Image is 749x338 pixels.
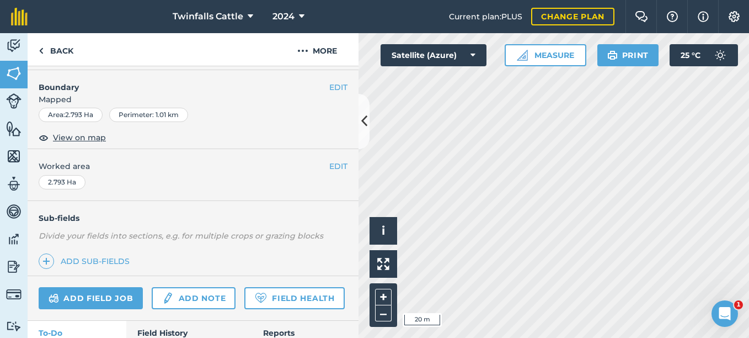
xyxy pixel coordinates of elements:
[666,11,679,22] img: A question mark icon
[244,287,344,309] a: Field Health
[39,160,347,172] span: Worked area
[11,8,28,25] img: fieldmargin Logo
[6,321,22,331] img: svg+xml;base64,PD94bWwgdmVyc2lvbj0iMS4wIiBlbmNvZGluZz0idXRmLTgiPz4KPCEtLSBHZW5lcmF0b3I6IEFkb2JlIE...
[517,50,528,61] img: Ruler icon
[39,44,44,57] img: svg+xml;base64,PHN2ZyB4bWxucz0iaHR0cDovL3d3dy53My5vcmcvMjAwMC9zdmciIHdpZHRoPSI5IiBoZWlnaHQ9IjI0Ii...
[727,11,741,22] img: A cog icon
[162,292,174,305] img: svg+xml;base64,PD94bWwgdmVyc2lvbj0iMS4wIiBlbmNvZGluZz0idXRmLTgiPz4KPCEtLSBHZW5lcmF0b3I6IEFkb2JlIE...
[39,254,134,269] a: Add sub-fields
[711,300,738,327] iframe: Intercom live chat
[449,10,522,23] span: Current plan : PLUS
[698,10,709,23] img: svg+xml;base64,PHN2ZyB4bWxucz0iaHR0cDovL3d3dy53My5vcmcvMjAwMC9zdmciIHdpZHRoPSIxNyIgaGVpZ2h0PSIxNy...
[42,255,50,268] img: svg+xml;base64,PHN2ZyB4bWxucz0iaHR0cDovL3d3dy53My5vcmcvMjAwMC9zdmciIHdpZHRoPSIxNCIgaGVpZ2h0PSIyNC...
[6,65,22,82] img: svg+xml;base64,PHN2ZyB4bWxucz0iaHR0cDovL3d3dy53My5vcmcvMjAwMC9zdmciIHdpZHRoPSI1NiIgaGVpZ2h0PSI2MC...
[28,93,359,105] span: Mapped
[375,289,392,305] button: +
[681,44,700,66] span: 25 ° C
[635,11,648,22] img: Two speech bubbles overlapping with the left bubble in the forefront
[709,44,731,66] img: svg+xml;base64,PD94bWwgdmVyc2lvbj0iMS4wIiBlbmNvZGluZz0idXRmLTgiPz4KPCEtLSBHZW5lcmF0b3I6IEFkb2JlIE...
[173,10,243,23] span: Twinfalls Cattle
[297,44,308,57] img: svg+xml;base64,PHN2ZyB4bWxucz0iaHR0cDovL3d3dy53My5vcmcvMjAwMC9zdmciIHdpZHRoPSIyMCIgaGVpZ2h0PSIyNC...
[272,10,295,23] span: 2024
[6,203,22,220] img: svg+xml;base64,PD94bWwgdmVyc2lvbj0iMS4wIiBlbmNvZGluZz0idXRmLTgiPz4KPCEtLSBHZW5lcmF0b3I6IEFkb2JlIE...
[329,81,347,93] button: EDIT
[6,93,22,109] img: svg+xml;base64,PD94bWwgdmVyc2lvbj0iMS4wIiBlbmNvZGluZz0idXRmLTgiPz4KPCEtLSBHZW5lcmF0b3I6IEFkb2JlIE...
[382,224,385,237] span: i
[6,38,22,54] img: svg+xml;base64,PD94bWwgdmVyc2lvbj0iMS4wIiBlbmNvZGluZz0idXRmLTgiPz4KPCEtLSBHZW5lcmF0b3I6IEFkb2JlIE...
[39,108,103,122] div: Area : 2.793 Ha
[53,131,106,144] span: View on map
[329,160,347,172] button: EDIT
[39,131,106,144] button: View on map
[597,44,659,66] button: Print
[670,44,738,66] button: 25 °C
[39,131,49,144] img: svg+xml;base64,PHN2ZyB4bWxucz0iaHR0cDovL3d3dy53My5vcmcvMjAwMC9zdmciIHdpZHRoPSIxOCIgaGVpZ2h0PSIyNC...
[6,231,22,247] img: svg+xml;base64,PD94bWwgdmVyc2lvbj0iMS4wIiBlbmNvZGluZz0idXRmLTgiPz4KPCEtLSBHZW5lcmF0b3I6IEFkb2JlIE...
[375,305,392,321] button: –
[505,44,586,66] button: Measure
[152,287,236,309] a: Add note
[109,108,188,122] div: Perimeter : 1.01 km
[6,258,22,275] img: svg+xml;base64,PD94bWwgdmVyc2lvbj0iMS4wIiBlbmNvZGluZz0idXRmLTgiPz4KPCEtLSBHZW5lcmF0b3I6IEFkb2JlIE...
[6,120,22,137] img: svg+xml;base64,PHN2ZyB4bWxucz0iaHR0cDovL3d3dy53My5vcmcvMjAwMC9zdmciIHdpZHRoPSI1NiIgaGVpZ2h0PSI2MC...
[39,287,143,309] a: Add field job
[28,212,359,224] h4: Sub-fields
[6,148,22,165] img: svg+xml;base64,PHN2ZyB4bWxucz0iaHR0cDovL3d3dy53My5vcmcvMjAwMC9zdmciIHdpZHRoPSI1NiIgaGVpZ2h0PSI2MC...
[28,33,84,66] a: Back
[6,287,22,302] img: svg+xml;base64,PD94bWwgdmVyc2lvbj0iMS4wIiBlbmNvZGluZz0idXRmLTgiPz4KPCEtLSBHZW5lcmF0b3I6IEFkb2JlIE...
[381,44,486,66] button: Satellite (Azure)
[734,300,743,309] span: 1
[6,176,22,192] img: svg+xml;base64,PD94bWwgdmVyc2lvbj0iMS4wIiBlbmNvZGluZz0idXRmLTgiPz4KPCEtLSBHZW5lcmF0b3I6IEFkb2JlIE...
[276,33,359,66] button: More
[49,292,59,305] img: svg+xml;base64,PD94bWwgdmVyc2lvbj0iMS4wIiBlbmNvZGluZz0idXRmLTgiPz4KPCEtLSBHZW5lcmF0b3I6IEFkb2JlIE...
[607,49,618,62] img: svg+xml;base64,PHN2ZyB4bWxucz0iaHR0cDovL3d3dy53My5vcmcvMjAwMC9zdmciIHdpZHRoPSIxOSIgaGVpZ2h0PSIyNC...
[377,258,389,270] img: Four arrows, one pointing top left, one top right, one bottom right and the last bottom left
[531,8,614,25] a: Change plan
[370,217,397,245] button: i
[28,70,329,93] h4: Boundary
[39,231,323,241] em: Divide your fields into sections, e.g. for multiple crops or grazing blocks
[39,175,85,189] div: 2.793 Ha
